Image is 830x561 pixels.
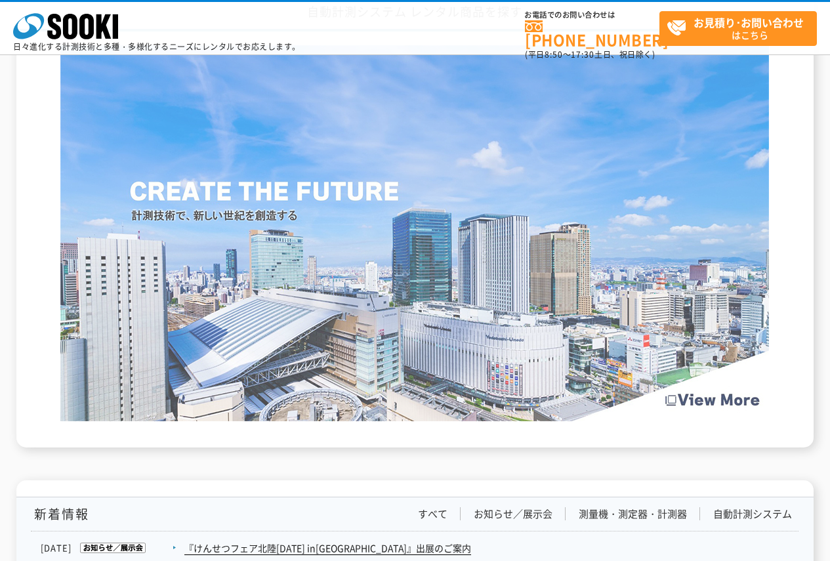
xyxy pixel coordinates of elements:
a: 測量機・測定器・計測器 [579,507,687,521]
span: (平日 ～ 土日、祝日除く) [525,49,655,60]
a: 自動計測システム [713,507,792,521]
dt: [DATE] [41,541,183,555]
a: すべて [418,507,447,521]
a: 『けんせつフェア北陸[DATE] in[GEOGRAPHIC_DATA]』出展のご案内 [184,541,471,555]
a: お見積り･お問い合わせはこちら [659,11,817,46]
span: 17:30 [571,49,594,60]
a: Create the Future [60,407,769,420]
p: 日々進化する計測技術と多種・多様化するニーズにレンタルでお応えします。 [13,43,301,51]
h1: 新着情報 [31,507,89,521]
span: はこちら [667,12,816,45]
a: お知らせ／展示会 [474,507,552,521]
a: [PHONE_NUMBER] [525,20,659,47]
img: お知らせ／展示会 [72,543,146,553]
span: 8:50 [545,49,563,60]
span: お電話でのお問い合わせは [525,11,659,19]
img: Create the Future [60,45,769,421]
strong: お見積り･お問い合わせ [694,14,804,30]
